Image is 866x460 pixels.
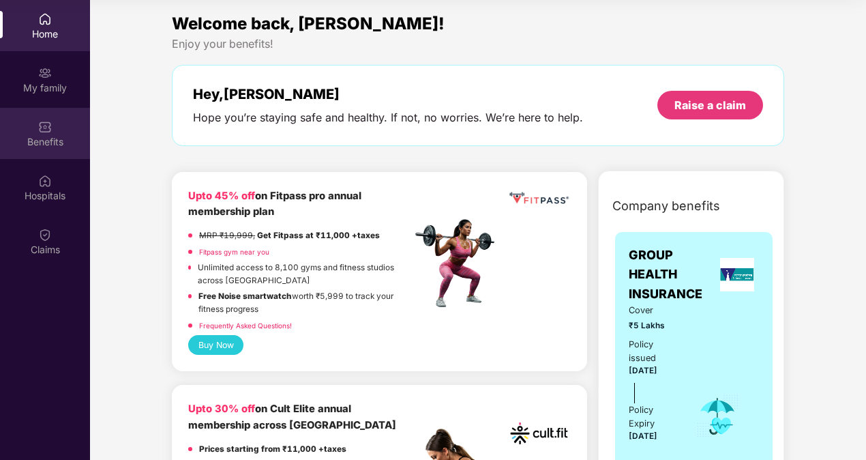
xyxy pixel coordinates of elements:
span: ₹5 Lakhs [629,319,677,332]
span: Cover [629,304,677,317]
div: Raise a claim [674,98,746,113]
a: Fitpass gym near you [199,248,269,256]
b: on Cult Elite annual membership across [GEOGRAPHIC_DATA] [188,403,396,431]
b: Upto 45% off [188,190,255,202]
p: Unlimited access to 8,100 gyms and fitness studios across [GEOGRAPHIC_DATA] [198,261,411,287]
strong: Prices starting from ₹11,000 +taxes [199,444,346,454]
span: Company benefits [612,197,720,216]
div: Hey, [PERSON_NAME] [193,86,583,102]
div: Enjoy your benefits! [172,37,784,51]
del: MRP ₹19,999, [199,231,255,240]
img: svg+xml;base64,PHN2ZyBpZD0iQmVuZWZpdHMiIHhtbG5zPSJodHRwOi8vd3d3LnczLm9yZy8yMDAwL3N2ZyIgd2lkdGg9Ij... [38,120,52,134]
img: fpp.png [411,216,507,311]
p: worth ₹5,999 to track your fitness progress [198,290,411,315]
span: [DATE] [629,431,657,441]
div: Hope you’re staying safe and healthy. If not, no worries. We’re here to help. [193,111,583,125]
a: Frequently Asked Questions! [199,321,292,330]
span: [DATE] [629,366,657,375]
img: insurerLogo [720,258,754,291]
span: GROUP HEALTH INSURANCE [629,246,715,304]
img: svg+xml;base64,PHN2ZyBpZD0iQ2xhaW0iIHhtbG5zPSJodHRwOi8vd3d3LnczLm9yZy8yMDAwL3N2ZyIgd2lkdGg9IjIwIi... [38,228,52,242]
img: svg+xml;base64,PHN2ZyBpZD0iSG9tZSIgeG1sbnM9Imh0dHA6Ly93d3cudzMub3JnLzIwMDAvc3ZnIiB3aWR0aD0iMjAiIG... [38,12,52,26]
div: Policy issued [629,338,677,365]
img: fppp.png [507,188,571,208]
b: on Fitpass pro annual membership plan [188,190,361,218]
strong: Get Fitpass at ₹11,000 +taxes [257,231,380,240]
span: Welcome back, [PERSON_NAME]! [172,14,445,33]
img: svg+xml;base64,PHN2ZyB3aWR0aD0iMjAiIGhlaWdodD0iMjAiIHZpZXdCb3g9IjAgMCAyMCAyMCIgZmlsbD0ibm9uZSIgeG... [38,66,52,80]
button: Buy Now [188,335,243,355]
img: icon [696,394,740,439]
b: Upto 30% off [188,403,255,415]
img: svg+xml;base64,PHN2ZyBpZD0iSG9zcGl0YWxzIiB4bWxucz0iaHR0cDovL3d3dy53My5vcmcvMjAwMC9zdmciIHdpZHRoPS... [38,174,52,188]
div: Policy Expiry [629,403,677,431]
strong: Free Noise smartwatch [198,291,292,301]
